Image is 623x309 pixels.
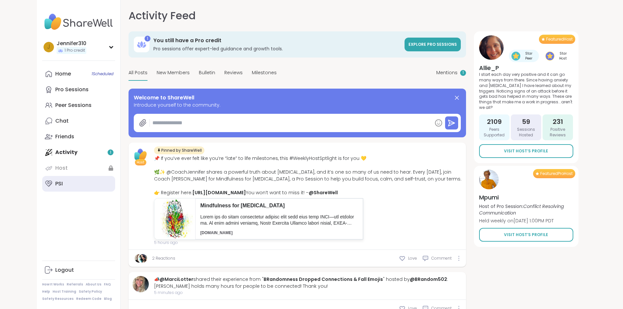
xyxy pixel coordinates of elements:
p: Held weekly on [DATE] 1:00PM PDT [479,217,573,224]
span: Reviews [224,69,243,76]
span: Positive Reviews [545,127,570,138]
span: Bulletin [199,69,215,76]
a: Explore Pro sessions [405,38,461,51]
p: [DOMAIN_NAME] [200,230,358,236]
div: Pinned by ShareWell [154,146,204,154]
h4: Mpumi [479,193,573,201]
span: Star Host [556,51,571,61]
div: 📣 shared their experience from " " hosted by : [PERSON_NAME] holds many hours for people to be co... [154,276,462,290]
a: Peer Sessions [42,97,115,113]
a: How It Works [42,282,64,287]
a: @BRandom502 [410,276,447,283]
a: [URL][DOMAIN_NAME] [192,189,246,196]
a: Help [42,289,50,294]
a: PSI [42,176,115,192]
a: Safety Policy [79,289,102,294]
div: Peer Sessions [55,102,92,109]
span: Milestones [252,69,277,76]
img: Star Peer [511,52,520,60]
a: Pro Sessions [42,82,115,97]
span: New Members [157,69,190,76]
span: 59 [522,117,530,126]
span: Star Peer [522,51,536,61]
span: Explore Pro sessions [408,42,457,47]
a: Host Training [53,289,76,294]
a: Friends [42,129,115,145]
span: Sessions Hosted [513,127,539,138]
span: 1 [462,70,464,76]
p: I start each day very positive and it can go many ways from there. Since having anxiety and [MEDI... [479,72,573,111]
span: 1 Pro credit [64,48,85,53]
span: 5 hours ago [154,240,462,246]
div: PSI [55,180,63,187]
span: 5 minutes ago [154,290,462,296]
span: Featured Host [546,37,573,42]
img: JonathanT [135,254,143,263]
span: Peers Supported [482,127,507,138]
span: All Posts [129,69,147,76]
a: Home1Scheduled [42,66,115,82]
span: 2109 [487,117,502,126]
span: 1 Scheduled [92,71,113,77]
i: Conflict Resolving Communication [479,203,564,216]
a: @MarciLotter [160,276,193,283]
div: 1 [145,36,150,42]
img: Sha777 [139,254,147,263]
img: Star Host [545,52,554,60]
span: Love [408,255,417,261]
span: Mentions [436,69,458,76]
a: About Us [86,282,101,287]
a: Redeem Code [76,297,101,301]
span: Introduce yourself to the community. [134,102,461,109]
span: Comment [431,255,452,261]
div: Jennifer310 [57,40,86,47]
img: ShareWell [132,146,149,163]
img: MarciLotter [132,276,149,292]
p: Mindfulness for [MEDICAL_DATA] [200,202,358,209]
div: Friends [55,133,74,140]
a: Chat [42,113,115,129]
a: 2 Reactions [152,255,175,261]
div: 📌 If you’ve ever felt like you’re “late” to life milestones, this #WeeklyHostSptlight is for you ... [154,155,462,196]
a: Safety Resources [42,297,74,301]
div: Host [55,164,68,172]
h4: Allie_P [479,64,573,72]
a: Visit Host’s Profile [479,144,573,158]
span: Host [137,160,144,165]
span: 231 [553,117,563,126]
span: J [47,43,50,51]
a: Logout [42,262,115,278]
div: Logout [55,266,74,274]
h3: You still have a Pro credit [153,37,401,44]
a: BRandomness Dropped Connections & Fall Emojis [264,276,383,283]
span: Visit Host’s Profile [504,232,548,238]
span: Featured Pro Host [540,171,573,176]
p: Lorem ips do sitam consectetur adipisc elit sedd eius temp INCI—utl etdolor ma. Al enim admini ve... [200,214,358,227]
a: @ShareWell [309,189,338,196]
a: Mindfulness for [MEDICAL_DATA]Lorem ips do sitam consectetur adipisc elit sedd eius temp INCI—utl... [154,198,363,240]
a: Host [42,160,115,176]
div: Home [55,70,71,77]
img: Allie_P [479,35,504,60]
a: Referrals [67,282,83,287]
img: 896b18c7-d765-49cf-b3cc-516e46091b66 [154,198,195,239]
h1: Activity Feed [129,8,196,24]
img: ShareWell Nav Logo [42,10,115,33]
img: Mpumi [479,170,499,189]
a: Blog [104,297,112,301]
div: Pro Sessions [55,86,89,93]
a: FAQ [104,282,111,287]
h3: Pro sessions offer expert-led guidance and growth tools. [153,45,401,52]
div: Chat [55,117,69,125]
span: Visit Host’s Profile [504,148,548,154]
a: Visit Host’s Profile [479,228,573,242]
p: Host of Pro Session: [479,203,573,216]
span: Welcome to ShareWell [134,94,194,102]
